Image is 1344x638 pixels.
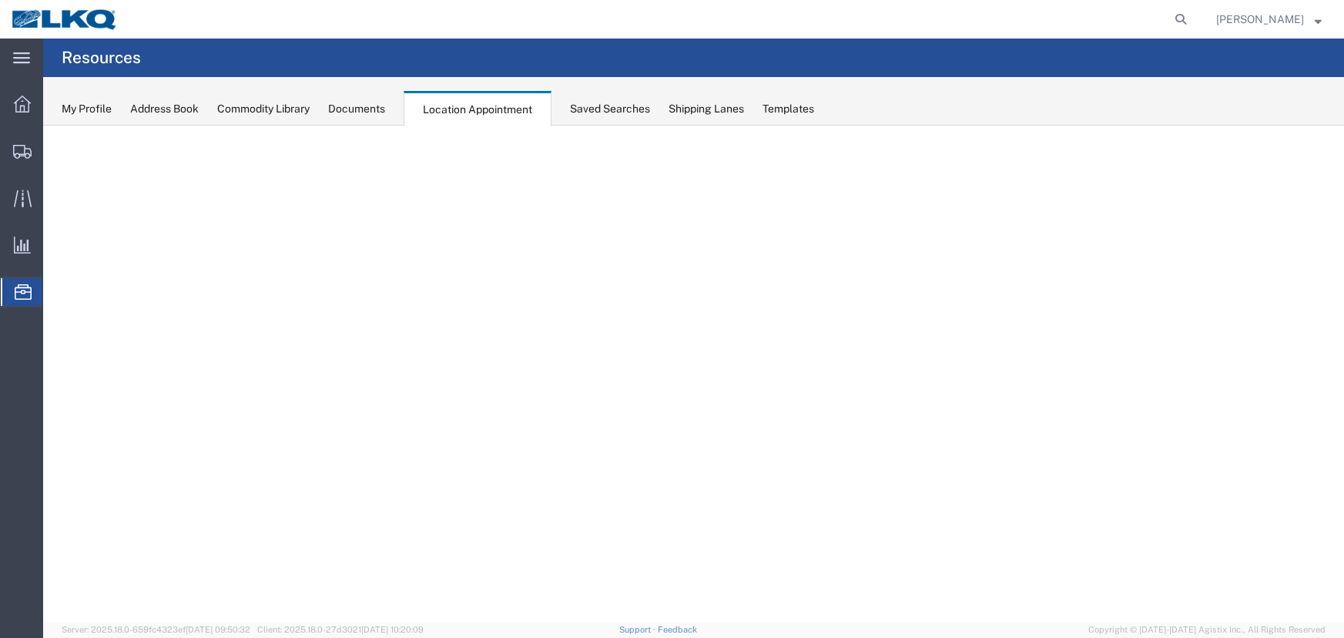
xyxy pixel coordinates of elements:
[404,91,551,126] div: Location Appointment
[130,101,199,117] div: Address Book
[328,101,385,117] div: Documents
[658,625,697,634] a: Feedback
[619,625,658,634] a: Support
[1088,623,1326,636] span: Copyright © [DATE]-[DATE] Agistix Inc., All Rights Reserved
[186,625,250,634] span: [DATE] 09:50:32
[570,101,650,117] div: Saved Searches
[762,101,814,117] div: Templates
[257,625,424,634] span: Client: 2025.18.0-27d3021
[62,39,141,77] h4: Resources
[1215,10,1322,29] button: [PERSON_NAME]
[11,8,119,31] img: logo
[62,625,250,634] span: Server: 2025.18.0-659fc4323ef
[361,625,424,634] span: [DATE] 10:20:09
[62,101,112,117] div: My Profile
[1216,11,1304,28] span: Alfredo Garcia
[669,101,744,117] div: Shipping Lanes
[217,101,310,117] div: Commodity Library
[43,126,1344,622] iframe: FS Legacy Container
